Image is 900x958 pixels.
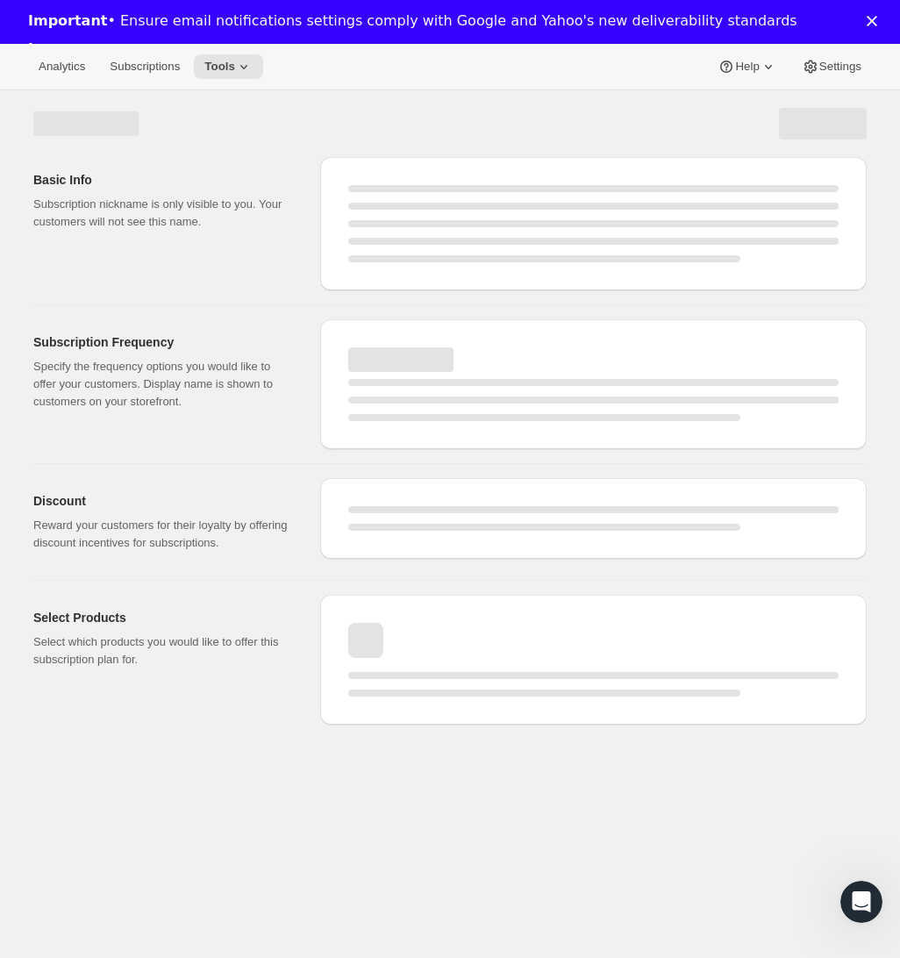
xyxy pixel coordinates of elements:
button: Help [707,54,787,79]
p: Subscription nickname is only visible to you. Your customers will not see this name. [33,196,292,231]
p: Specify the frequency options you would like to offer your customers. Display name is shown to cu... [33,358,292,411]
span: Settings [819,60,861,74]
p: Reward your customers for their loyalty by offering discount incentives for subscriptions. [33,517,292,552]
span: Analytics [39,60,85,74]
div: • Ensure email notifications settings comply with Google and Yahoo's new deliverability standards [28,12,797,30]
h2: Discount [33,492,292,510]
div: Page loading [12,90,888,732]
span: Help [735,60,759,74]
button: Tools [194,54,263,79]
b: Important [28,12,107,29]
button: Subscriptions [99,54,190,79]
iframe: Intercom live chat [840,881,882,923]
span: Subscriptions [110,60,180,74]
h2: Subscription Frequency [33,333,292,351]
button: Settings [791,54,872,79]
div: Close [867,16,884,26]
p: Select which products you would like to offer this subscription plan for. [33,633,292,668]
h2: Basic Info [33,171,292,189]
span: Tools [204,60,235,74]
button: Analytics [28,54,96,79]
h2: Select Products [33,609,292,626]
a: Learn more [28,40,118,60]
